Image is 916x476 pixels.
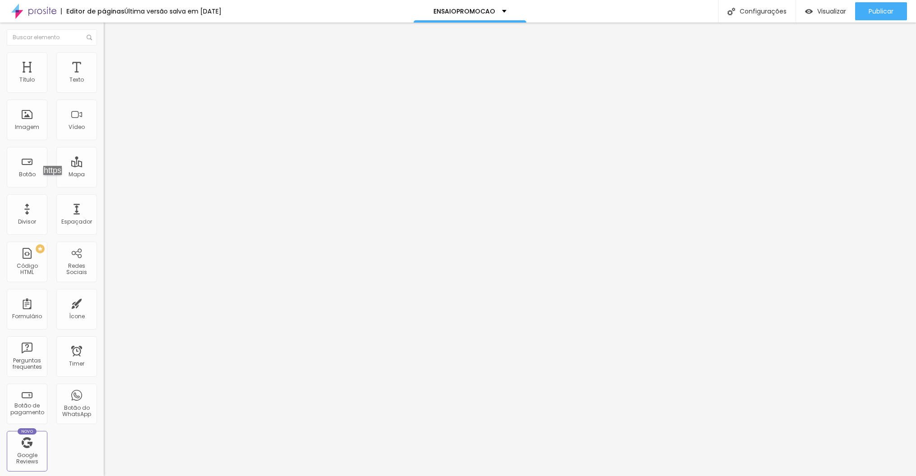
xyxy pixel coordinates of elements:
div: Google Reviews [9,452,45,465]
div: Botão de pagamento [9,403,45,416]
input: Buscar elemento [7,29,97,46]
div: Ícone [69,313,85,320]
button: Visualizar [796,2,855,20]
div: Divisor [18,219,36,225]
div: Botão do WhatsApp [59,405,94,418]
div: Espaçador [61,219,92,225]
p: ENSAIOPROMOCAO [433,8,495,14]
img: Icone [87,35,92,40]
div: Título [19,77,35,83]
div: Redes Sociais [59,263,94,276]
img: view-1.svg [805,8,813,15]
img: Icone [727,8,735,15]
div: Novo [18,428,37,435]
div: Timer [69,361,84,367]
div: Imagem [15,124,39,130]
div: Botão [19,171,36,178]
span: Publicar [869,8,893,15]
div: Perguntas frequentes [9,357,45,371]
div: Formulário [12,313,42,320]
div: Mapa [69,171,85,178]
div: Código HTML [9,263,45,276]
span: Visualizar [817,8,846,15]
div: Texto [69,77,84,83]
div: Editor de páginas [61,8,124,14]
div: Última versão salva em [DATE] [124,8,221,14]
div: Vídeo [69,124,85,130]
button: Publicar [855,2,907,20]
iframe: Editor [104,23,916,476]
